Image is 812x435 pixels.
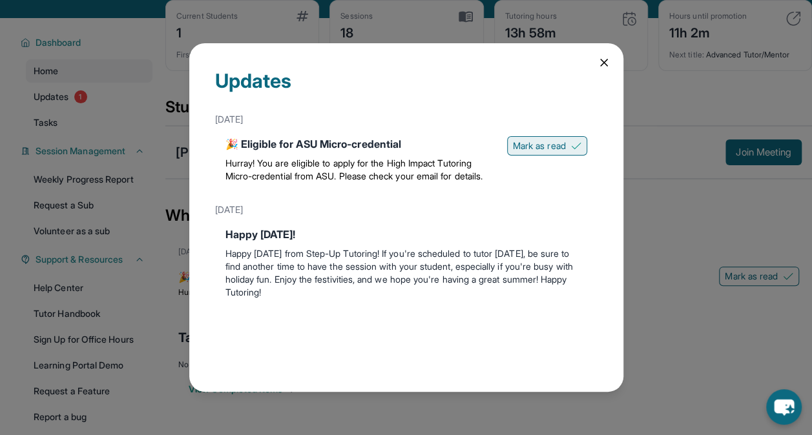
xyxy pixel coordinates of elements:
[215,108,598,131] div: [DATE]
[225,247,587,299] p: Happy [DATE] from Step-Up Tutoring! If you're scheduled to tutor [DATE], be sure to find another ...
[225,157,483,181] span: Hurray! You are eligible to apply for the High Impact Tutoring Micro-credential from ASU. Please ...
[215,69,598,108] div: Updates
[225,136,497,152] div: 🎉 Eligible for ASU Micro-credential
[215,198,598,221] div: [DATE]
[225,227,587,242] div: Happy [DATE]!
[571,141,581,151] img: Mark as read
[766,389,802,425] button: chat-button
[507,136,587,156] button: Mark as read
[513,139,566,152] span: Mark as read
